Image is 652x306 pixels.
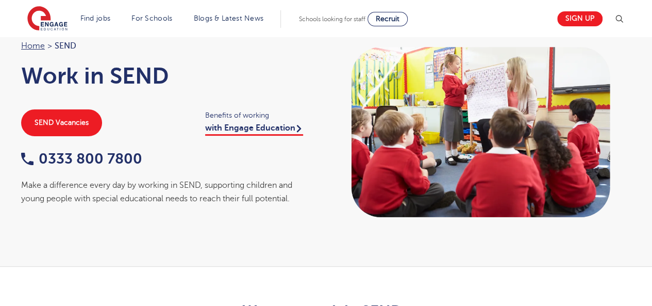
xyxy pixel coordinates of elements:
a: Blogs & Latest News [194,14,264,22]
div: Make a difference every day by working in SEND, supporting children and young people with special... [21,179,316,206]
a: Find jobs [80,14,111,22]
a: Recruit [367,12,408,26]
span: Recruit [376,15,399,23]
span: SEND [55,39,76,53]
h1: Work in SEND [21,63,316,89]
img: Engage Education [27,6,68,32]
a: SEND Vacancies [21,109,102,136]
a: Home [21,41,45,51]
span: Benefits of working [205,109,316,121]
span: Schools looking for staff [299,15,365,23]
a: For Schools [131,14,172,22]
a: Sign up [557,11,603,26]
a: 0333 800 7800 [21,151,142,167]
nav: breadcrumb [21,39,316,53]
a: with Engage Education [205,123,303,136]
span: > [47,41,52,51]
